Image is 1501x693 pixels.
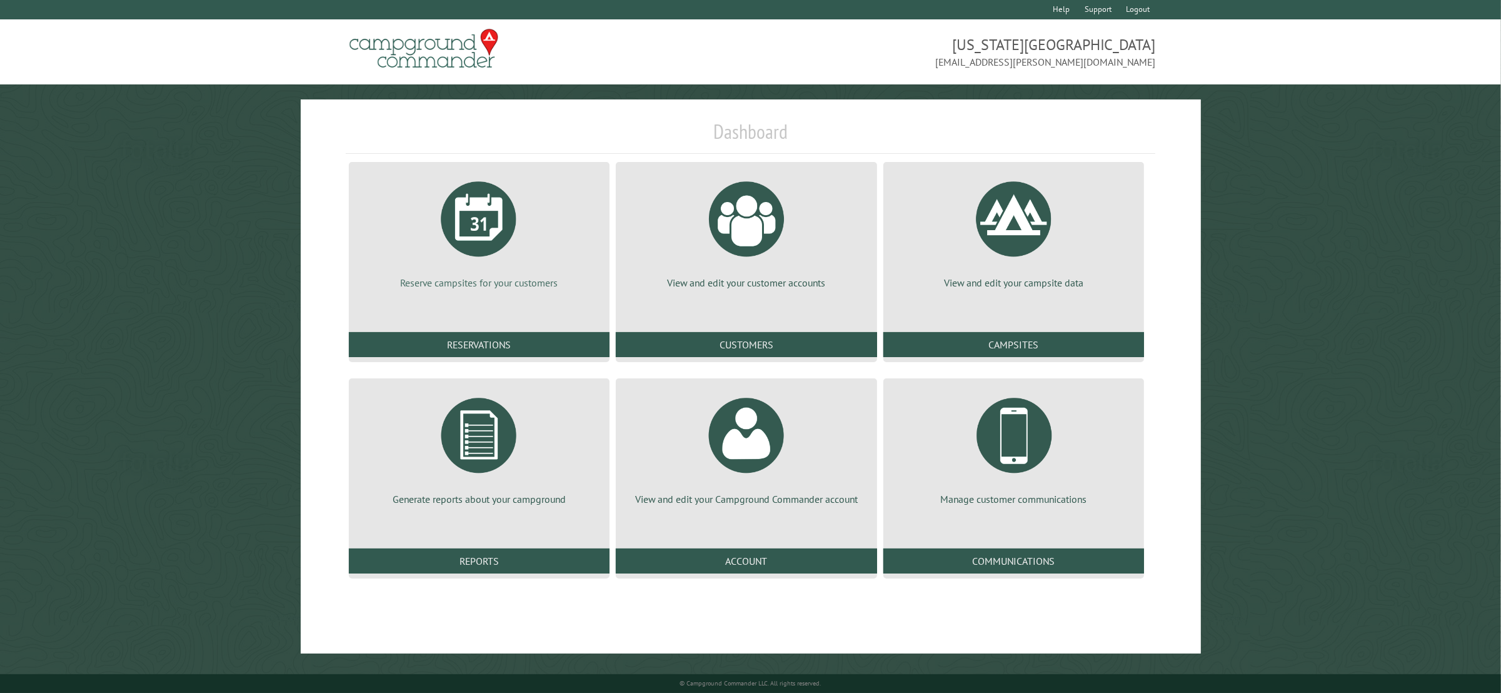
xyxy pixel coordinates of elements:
p: Reserve campsites for your customers [364,276,595,290]
a: Account [616,549,877,574]
img: Campground Commander [346,24,502,73]
a: Manage customer communications [898,388,1130,506]
a: Reserve campsites for your customers [364,172,595,290]
p: View and edit your campsite data [898,276,1130,290]
p: View and edit your customer accounts [631,276,862,290]
span: [US_STATE][GEOGRAPHIC_DATA] [EMAIL_ADDRESS][PERSON_NAME][DOMAIN_NAME] [751,34,1156,69]
p: Manage customer communications [898,492,1130,506]
a: Generate reports about your campground [364,388,595,506]
p: Generate reports about your campground [364,492,595,506]
a: Reports [349,549,610,574]
a: Customers [616,332,877,357]
h1: Dashboard [346,119,1156,154]
p: View and edit your Campground Commander account [631,492,862,506]
a: Communications [883,549,1145,574]
a: View and edit your campsite data [898,172,1130,290]
a: Reservations [349,332,610,357]
a: Campsites [883,332,1145,357]
small: © Campground Commander LLC. All rights reserved. [680,679,821,687]
a: View and edit your Campground Commander account [631,388,862,506]
a: View and edit your customer accounts [631,172,862,290]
